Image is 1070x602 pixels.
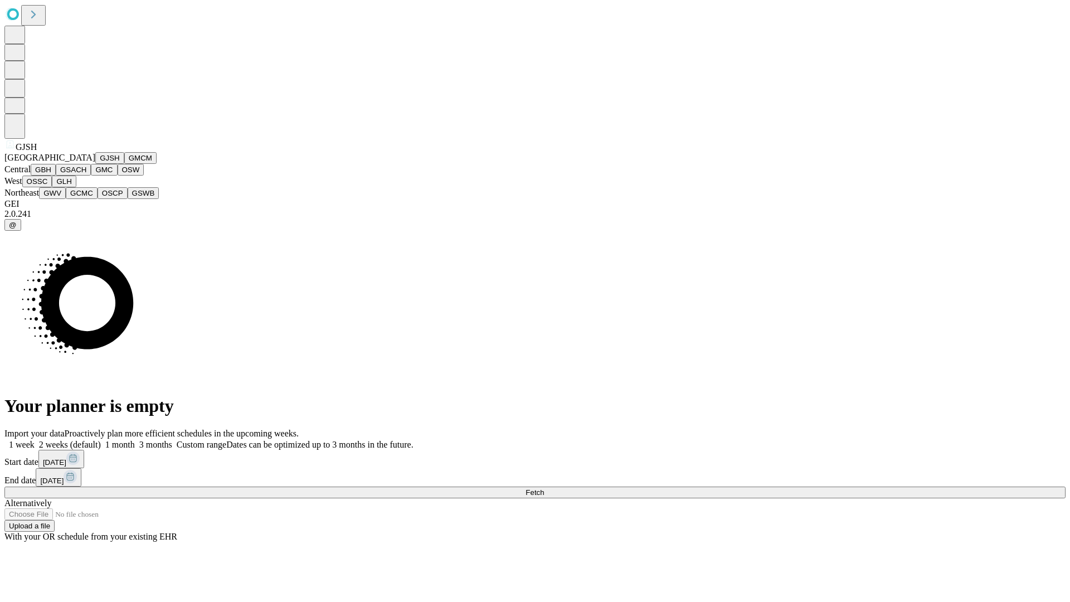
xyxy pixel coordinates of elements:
[9,440,35,449] span: 1 week
[4,429,65,438] span: Import your data
[39,187,66,199] button: GWV
[43,458,66,467] span: [DATE]
[4,520,55,532] button: Upload a file
[36,468,81,487] button: [DATE]
[91,164,117,176] button: GMC
[4,199,1066,209] div: GEI
[16,142,37,152] span: GJSH
[4,468,1066,487] div: End date
[95,152,124,164] button: GJSH
[4,188,39,197] span: Northeast
[39,440,101,449] span: 2 weeks (default)
[118,164,144,176] button: OSW
[4,396,1066,416] h1: Your planner is empty
[124,152,157,164] button: GMCM
[105,440,135,449] span: 1 month
[9,221,17,229] span: @
[31,164,56,176] button: GBH
[4,498,51,508] span: Alternatively
[4,532,177,541] span: With your OR schedule from your existing EHR
[98,187,128,199] button: OSCP
[4,450,1066,468] div: Start date
[4,153,95,162] span: [GEOGRAPHIC_DATA]
[526,488,544,497] span: Fetch
[40,477,64,485] span: [DATE]
[52,176,76,187] button: GLH
[4,176,22,186] span: West
[65,429,299,438] span: Proactively plan more efficient schedules in the upcoming weeks.
[22,176,52,187] button: OSSC
[4,164,31,174] span: Central
[4,219,21,231] button: @
[139,440,172,449] span: 3 months
[56,164,91,176] button: GSACH
[128,187,159,199] button: GSWB
[66,187,98,199] button: GCMC
[177,440,226,449] span: Custom range
[4,487,1066,498] button: Fetch
[4,209,1066,219] div: 2.0.241
[38,450,84,468] button: [DATE]
[226,440,413,449] span: Dates can be optimized up to 3 months in the future.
